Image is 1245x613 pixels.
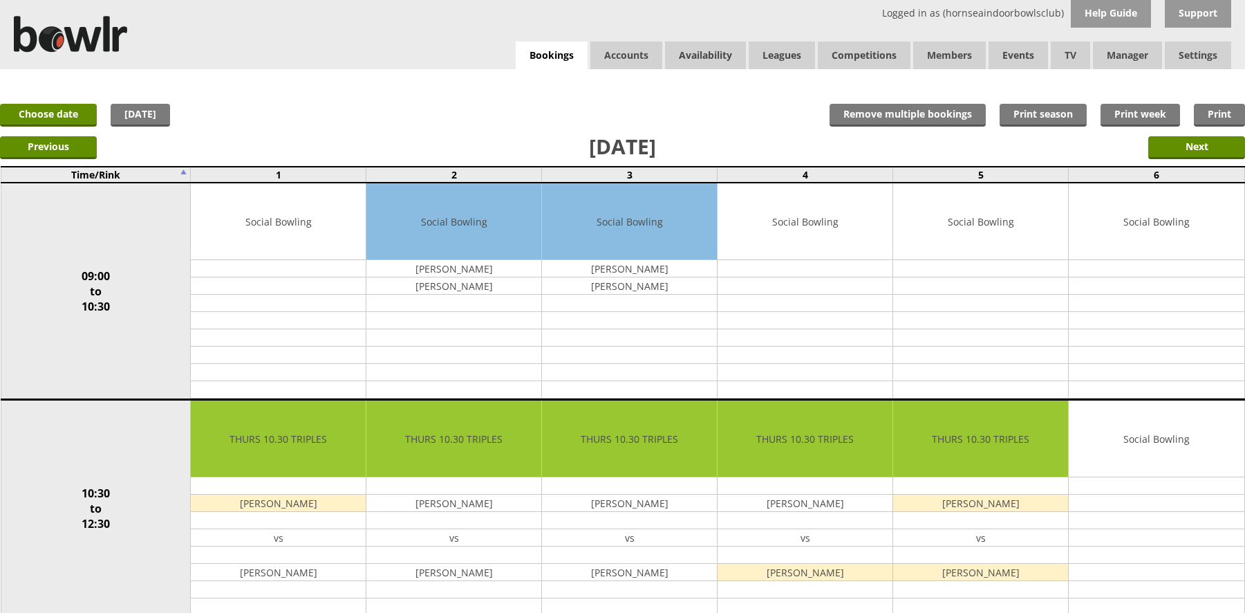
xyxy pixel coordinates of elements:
td: [PERSON_NAME] [718,495,892,512]
td: vs [366,529,541,547]
td: [PERSON_NAME] [893,564,1068,581]
a: [DATE] [111,104,170,127]
td: 1 [191,167,366,183]
td: [PERSON_NAME] [366,277,541,295]
td: [PERSON_NAME] [542,564,717,581]
a: Availability [665,42,746,69]
td: THURS 10.30 TRIPLES [718,401,892,477]
td: Time/Rink [1,167,191,183]
td: 5 [893,167,1069,183]
td: 6 [1069,167,1244,183]
td: vs [718,529,892,547]
td: vs [191,529,366,547]
span: Settings [1165,42,1231,69]
td: THURS 10.30 TRIPLES [191,401,366,477]
span: Members [913,42,986,69]
td: [PERSON_NAME] [366,564,541,581]
a: Competitions [818,42,910,69]
td: [PERSON_NAME] [893,495,1068,512]
a: Leagues [749,42,815,69]
td: Social Bowling [893,183,1068,260]
td: Social Bowling [366,183,541,260]
span: Accounts [590,42,662,69]
a: Bookings [516,42,588,70]
td: THURS 10.30 TRIPLES [893,401,1068,477]
td: Social Bowling [1069,183,1244,260]
a: Print [1194,104,1245,127]
td: [PERSON_NAME] [191,564,366,581]
td: Social Bowling [542,183,717,260]
a: Events [989,42,1048,69]
td: vs [893,529,1068,547]
td: [PERSON_NAME] [366,260,541,277]
td: Social Bowling [718,183,892,260]
a: Print season [1000,104,1087,127]
td: Social Bowling [1069,401,1244,477]
td: THURS 10.30 TRIPLES [366,401,541,477]
td: 09:00 to 10:30 [1,183,191,400]
a: Print week [1101,104,1180,127]
td: [PERSON_NAME] [366,495,541,512]
input: Remove multiple bookings [830,104,986,127]
td: [PERSON_NAME] [718,564,892,581]
td: [PERSON_NAME] [542,260,717,277]
td: 3 [542,167,718,183]
td: 2 [366,167,542,183]
td: THURS 10.30 TRIPLES [542,401,717,477]
span: Manager [1093,42,1162,69]
td: [PERSON_NAME] [542,277,717,295]
span: TV [1051,42,1090,69]
td: [PERSON_NAME] [191,495,366,512]
td: vs [542,529,717,547]
td: [PERSON_NAME] [542,495,717,512]
td: 4 [718,167,893,183]
td: Social Bowling [191,183,366,260]
input: Next [1148,136,1245,159]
